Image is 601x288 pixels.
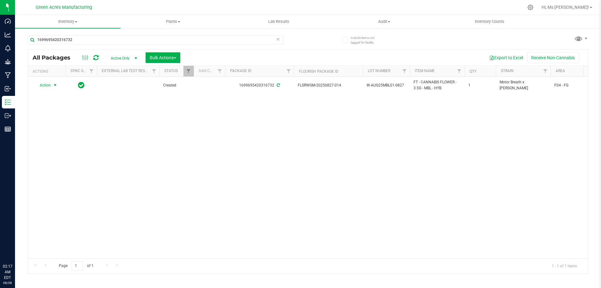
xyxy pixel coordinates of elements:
a: Filter [183,66,194,76]
a: Lot Number [368,69,390,73]
div: Manage settings [527,4,534,10]
inline-svg: Outbound [5,113,11,119]
a: Filter [540,66,551,76]
span: Hi, Ms [PERSON_NAME]! [542,5,589,10]
inline-svg: Inbound [5,86,11,92]
a: Filter [284,66,294,76]
span: Bulk Actions [150,55,176,60]
a: Strain [501,69,514,73]
inline-svg: Inventory [5,99,11,105]
span: In Sync [78,81,85,90]
inline-svg: Grow [5,59,11,65]
span: FLSRWGM-20250827-014 [298,82,359,88]
span: Plants [121,19,226,24]
button: Receive Non-Cannabis [527,52,579,63]
a: Status [164,69,178,73]
span: Audit [332,19,437,24]
inline-svg: Monitoring [5,45,11,51]
a: Inventory Counts [437,15,542,28]
p: 02:17 AM EDT [3,264,12,280]
span: 1 [468,82,492,88]
div: Actions [33,69,63,74]
span: FT - CANNABIS FLOWER - 3.5G - MBL - HYB [414,79,461,91]
a: Filter [454,66,465,76]
span: Inventory [15,19,121,24]
span: Action [34,81,51,90]
input: 1 [72,261,83,271]
span: Include items not tagged for facility [351,35,382,45]
span: select [51,81,59,90]
span: W-AUG25MBL01-0827 [367,82,406,88]
a: Filter [149,66,159,76]
span: Sync from Compliance System [276,83,280,87]
a: External Lab Test Result [102,69,151,73]
inline-svg: Manufacturing [5,72,11,78]
input: Search Package ID, Item Name, SKU, Lot or Part Number... [28,35,283,45]
a: Sync Status [70,69,95,73]
button: Export to Excel [485,52,527,63]
a: Qty [470,69,476,74]
inline-svg: Reports [5,126,11,132]
a: Filter [86,66,97,76]
span: Page of 1 [54,261,99,271]
span: Clear [276,35,280,43]
a: Filter [399,66,410,76]
button: Bulk Actions [146,52,180,63]
span: Inventory Counts [466,19,513,24]
a: Package ID [230,69,251,73]
a: Inventory [15,15,121,28]
a: Area [556,69,565,73]
span: All Packages [33,54,77,61]
a: Item Name [415,69,435,73]
a: Flourish Package ID [299,69,338,74]
p: 08/28 [3,280,12,285]
div: 1699695420316732 [224,82,295,88]
a: Audit [331,15,437,28]
th: Has COA [194,66,225,77]
span: 1 - 1 of 1 items [547,261,582,270]
inline-svg: Dashboard [5,18,11,24]
span: Lab Results [260,19,298,24]
span: Created [163,82,190,88]
span: Green Acres Manufacturing [36,5,92,10]
iframe: Resource center [6,238,25,257]
a: Lab Results [226,15,331,28]
a: Filter [215,66,225,76]
span: Motor Breath x [PERSON_NAME] [500,79,547,91]
a: Plants [121,15,226,28]
span: F04 - FG [554,82,594,88]
inline-svg: Analytics [5,32,11,38]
